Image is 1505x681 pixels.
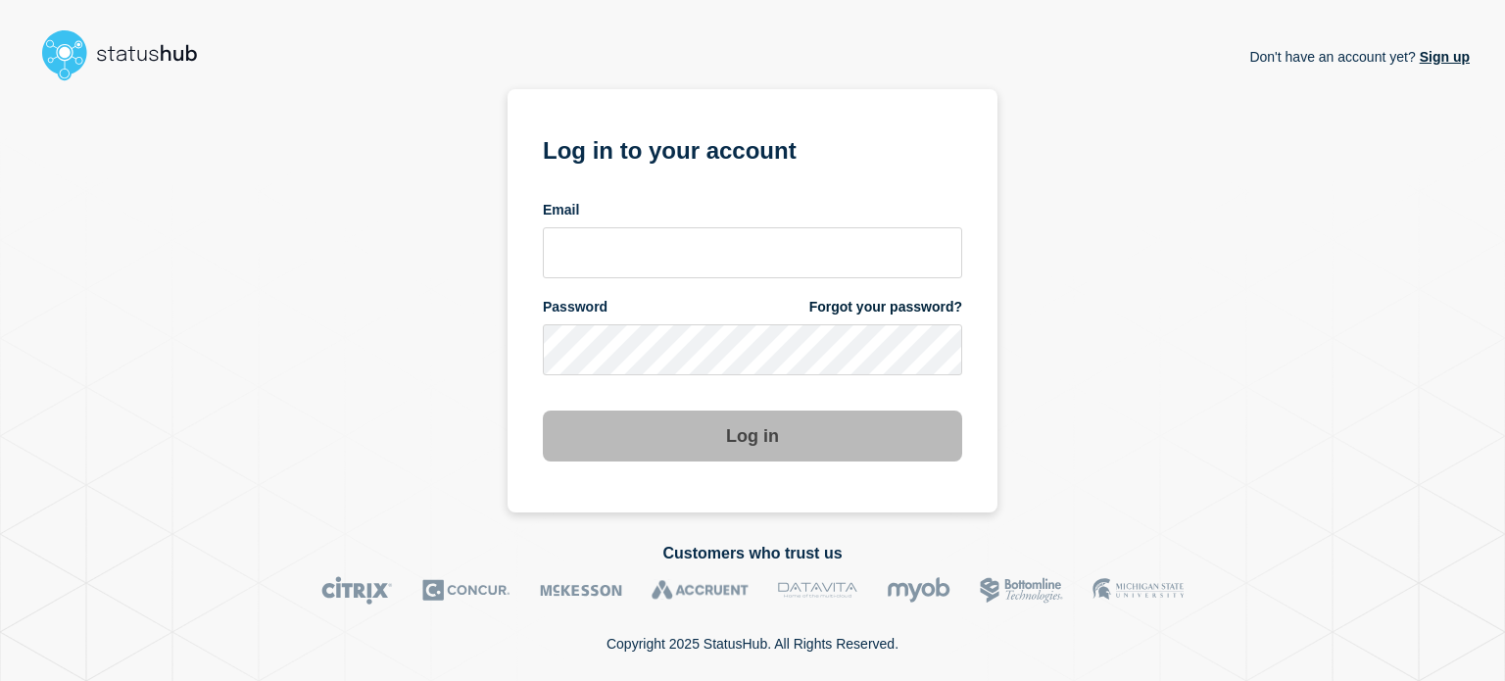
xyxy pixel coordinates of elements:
img: DataVita logo [778,576,857,605]
span: Email [543,201,579,219]
h1: Log in to your account [543,130,962,167]
span: Password [543,298,607,316]
img: Citrix logo [321,576,393,605]
a: Sign up [1416,49,1470,65]
button: Log in [543,411,962,462]
input: password input [543,324,962,375]
p: Don't have an account yet? [1249,33,1470,80]
a: Forgot your password? [809,298,962,316]
img: StatusHub logo [35,24,221,86]
img: Accruent logo [652,576,749,605]
img: Bottomline logo [980,576,1063,605]
h2: Customers who trust us [35,545,1470,562]
img: McKesson logo [540,576,622,605]
img: Concur logo [422,576,510,605]
input: email input [543,227,962,278]
img: myob logo [887,576,950,605]
img: MSU logo [1092,576,1184,605]
p: Copyright 2025 StatusHub. All Rights Reserved. [607,636,898,652]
